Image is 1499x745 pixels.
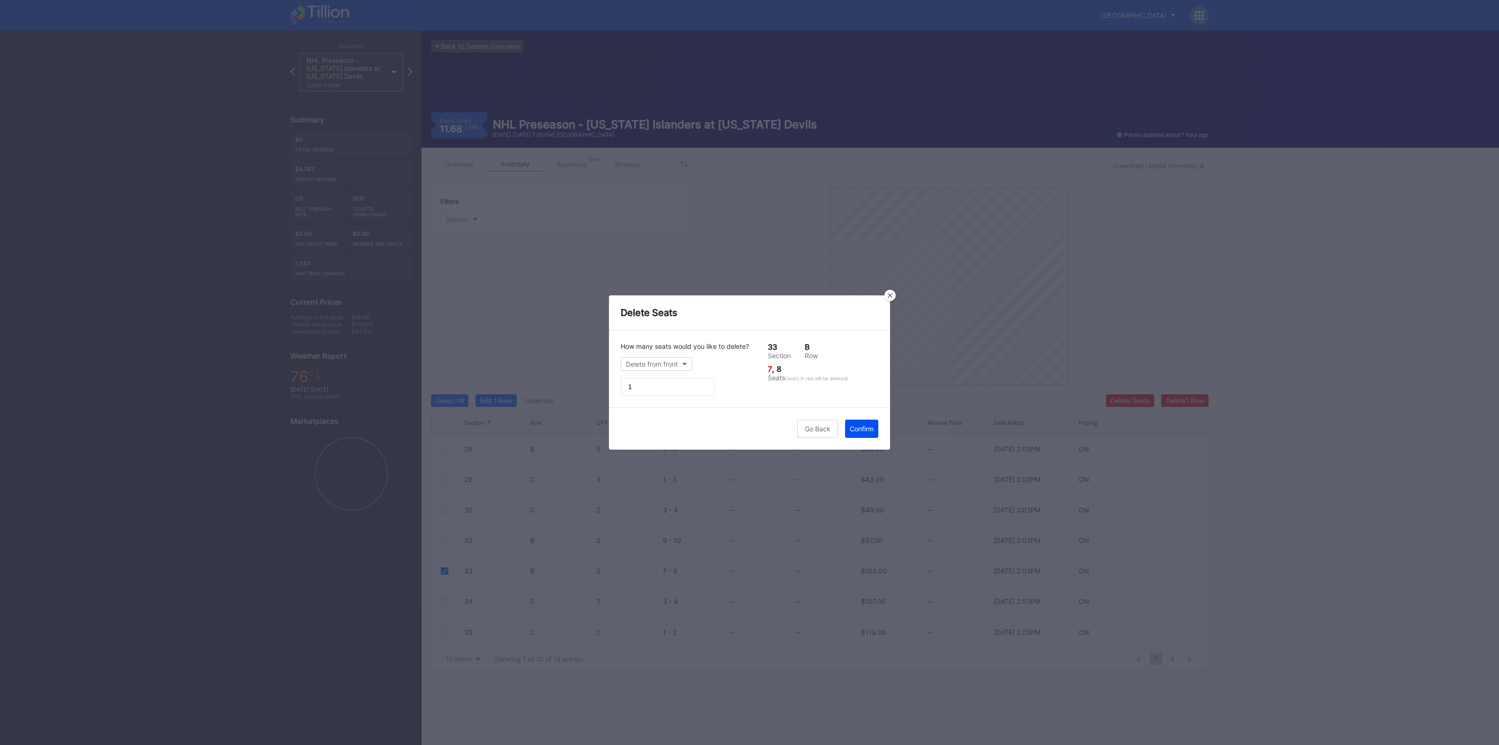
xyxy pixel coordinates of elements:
div: 33 [768,342,791,352]
div: B [805,342,818,352]
div: Confirm [850,425,874,433]
div: Delete from front [626,360,678,368]
span: (seats in red will be deleted) [785,376,848,381]
div: Seats [768,374,848,382]
div: Delete Seats [609,295,890,331]
input: # of seats [621,378,714,396]
div: 8 [777,364,781,374]
div: , [772,364,774,374]
div: Section [768,352,791,360]
button: Go Back [797,420,838,438]
div: How many seats would you like to delete? [621,342,749,350]
button: Delete from front [621,357,692,371]
div: Row [805,352,818,360]
div: Go Back [805,425,831,433]
div: 7 [768,364,772,374]
button: Confirm [845,420,878,438]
